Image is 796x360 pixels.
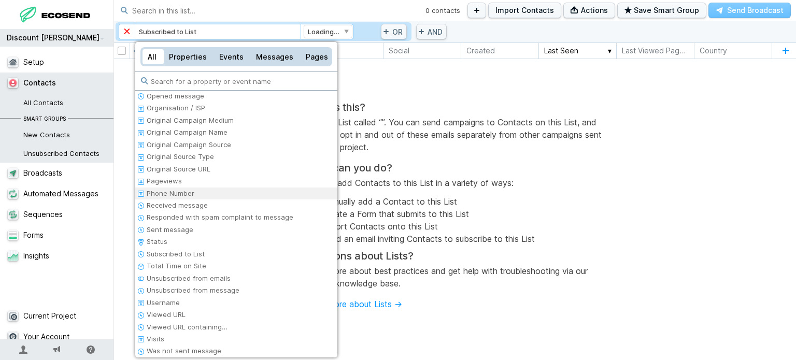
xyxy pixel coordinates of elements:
li: Organisation / ISP [135,102,337,114]
li: Username [135,297,337,309]
li: Subscribed to List [135,248,337,260]
div: Events [214,49,249,64]
div: Properties [164,49,212,64]
li: Viewed URL containing… [135,321,337,333]
li: Status [135,236,337,248]
li: Was not sent message [135,345,337,357]
li: Viewed URL [135,309,337,321]
input: Search for a property or event name [135,71,337,90]
li: Phone Number [135,188,337,199]
li: Unsubscribed from message [135,284,337,296]
li: Received message [135,199,337,211]
li: Original Campaign Medium [135,114,337,126]
li: Original Source URL [135,163,337,175]
div: Messages [251,49,298,64]
li: Sent message [135,224,337,236]
li: Responded with spam complaint to message [135,211,337,223]
li: Unsubscribed from emails [135,272,337,284]
div: All [143,49,162,64]
li: Total Time on Site [135,260,337,272]
li: Visits [135,333,337,345]
li: Opened message [135,90,337,102]
li: Original Campaign Name [135,126,337,138]
div: Pages [301,49,333,64]
li: Original Campaign Source [135,139,337,151]
li: Original Source Type [135,151,337,163]
li: Pageviews [135,175,337,187]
